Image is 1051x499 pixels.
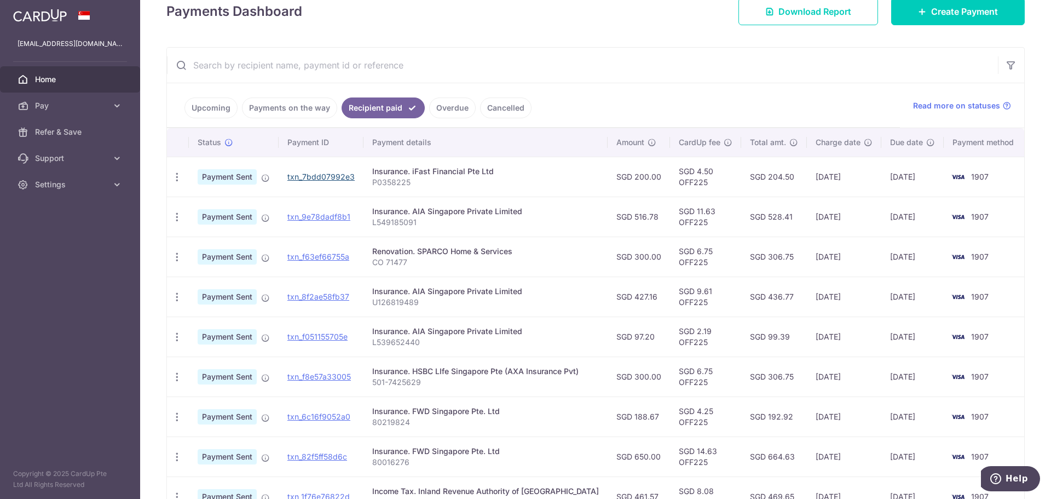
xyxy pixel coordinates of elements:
[363,128,608,157] th: Payment details
[881,237,944,277] td: [DATE]
[881,357,944,397] td: [DATE]
[372,457,599,468] p: 80016276
[971,172,989,181] span: 1907
[670,277,741,317] td: SGD 9.61 OFF225
[608,237,670,277] td: SGD 300.00
[881,317,944,357] td: [DATE]
[971,372,989,381] span: 1907
[287,412,350,421] a: txn_6c16f9052a0
[807,157,881,197] td: [DATE]
[608,437,670,477] td: SGD 650.00
[741,277,807,317] td: SGD 436.77
[807,317,881,357] td: [DATE]
[947,410,969,423] img: Bank Card
[741,317,807,357] td: SGD 99.39
[198,409,257,425] span: Payment Sent
[279,128,363,157] th: Payment ID
[670,357,741,397] td: SGD 6.75 OFF225
[944,128,1027,157] th: Payment method
[608,357,670,397] td: SGD 300.00
[750,137,786,148] span: Total amt.
[881,437,944,477] td: [DATE]
[198,329,257,345] span: Payment Sent
[35,100,107,111] span: Pay
[608,197,670,237] td: SGD 516.78
[287,452,347,461] a: txn_82f5ff58d6c
[198,249,257,265] span: Payment Sent
[670,397,741,437] td: SGD 4.25 OFF225
[372,486,599,497] div: Income Tax. Inland Revenue Authority of [GEOGRAPHIC_DATA]
[480,97,532,118] a: Cancelled
[342,97,425,118] a: Recipient paid
[670,197,741,237] td: SGD 11.63 OFF225
[971,252,989,261] span: 1907
[890,137,923,148] span: Due date
[372,337,599,348] p: L539652440
[287,372,351,381] a: txn_f8e57a33005
[608,277,670,317] td: SGD 427.16
[242,97,337,118] a: Payments on the way
[807,397,881,437] td: [DATE]
[372,417,599,428] p: 80219824
[971,212,989,221] span: 1907
[166,2,302,21] h4: Payments Dashboard
[287,212,350,221] a: txn_9e78dadf8b1
[608,317,670,357] td: SGD 97.20
[287,332,348,341] a: txn_f051155705e
[608,157,670,197] td: SGD 200.00
[287,172,355,181] a: txn_7bdd07992e3
[816,137,861,148] span: Charge date
[807,437,881,477] td: [DATE]
[670,317,741,357] td: SGD 2.19 OFF225
[616,137,644,148] span: Amount
[35,127,107,137] span: Refer & Save
[741,237,807,277] td: SGD 306.75
[947,170,969,183] img: Bank Card
[372,286,599,297] div: Insurance. AIA Singapore Private Limited
[13,9,67,22] img: CardUp
[372,326,599,337] div: Insurance. AIA Singapore Private Limited
[372,217,599,228] p: L549185091
[670,157,741,197] td: SGD 4.50 OFF225
[947,290,969,303] img: Bank Card
[913,100,1011,111] a: Read more on statuses
[608,397,670,437] td: SGD 188.67
[372,377,599,388] p: 501-7425629
[287,252,349,261] a: txn_f63ef66755a
[741,357,807,397] td: SGD 306.75
[807,197,881,237] td: [DATE]
[35,74,107,85] span: Home
[947,330,969,343] img: Bank Card
[372,406,599,417] div: Insurance. FWD Singapore Pte. Ltd
[881,397,944,437] td: [DATE]
[947,370,969,383] img: Bank Card
[167,48,998,83] input: Search by recipient name, payment id or reference
[372,257,599,268] p: CO 71477
[679,137,720,148] span: CardUp fee
[971,292,989,301] span: 1907
[198,369,257,385] span: Payment Sent
[947,250,969,263] img: Bank Card
[198,137,221,148] span: Status
[741,437,807,477] td: SGD 664.63
[198,449,257,464] span: Payment Sent
[741,397,807,437] td: SGD 192.92
[807,277,881,317] td: [DATE]
[372,446,599,457] div: Insurance. FWD Singapore Pte. Ltd
[372,297,599,308] p: U126819489
[198,209,257,225] span: Payment Sent
[372,166,599,177] div: Insurance. iFast Financial Pte Ltd
[198,289,257,305] span: Payment Sent
[981,466,1040,494] iframe: Opens a widget where you can find more information
[807,357,881,397] td: [DATE]
[198,169,257,185] span: Payment Sent
[778,5,851,18] span: Download Report
[35,179,107,190] span: Settings
[429,97,476,118] a: Overdue
[670,437,741,477] td: SGD 14.63 OFF225
[372,177,599,188] p: P0358225
[881,277,944,317] td: [DATE]
[184,97,238,118] a: Upcoming
[931,5,998,18] span: Create Payment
